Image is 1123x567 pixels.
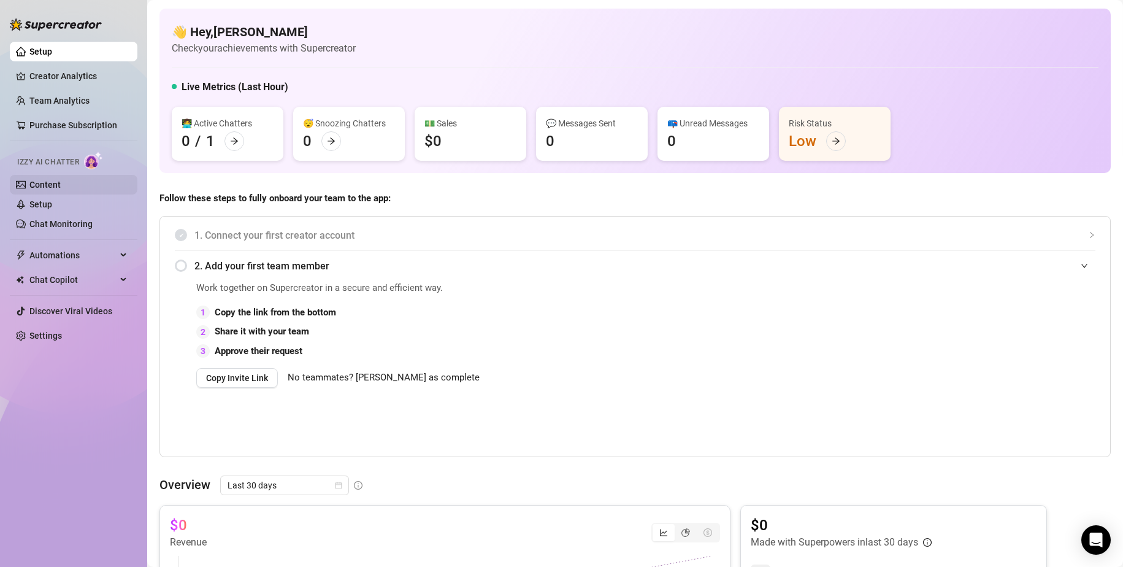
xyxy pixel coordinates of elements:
[215,307,336,318] strong: Copy the link from the bottom
[196,281,819,296] span: Work together on Supercreator in a secure and efficient way.
[667,131,676,151] div: 0
[850,281,1095,438] iframe: Adding Team Members
[354,481,362,490] span: info-circle
[182,117,274,130] div: 👩‍💻 Active Chatters
[84,152,103,169] img: AI Chatter
[196,306,210,319] div: 1
[196,368,278,388] button: Copy Invite Link
[303,131,312,151] div: 0
[751,535,918,550] article: Made with Superpowers in last 30 days
[159,476,210,494] article: Overview
[29,120,117,130] a: Purchase Subscription
[703,528,712,537] span: dollar-circle
[659,528,668,537] span: line-chart
[29,180,61,190] a: Content
[16,250,26,260] span: thunderbolt
[335,482,342,489] span: calendar
[29,66,128,86] a: Creator Analytics
[923,538,932,547] span: info-circle
[196,325,210,339] div: 2
[29,306,112,316] a: Discover Viral Videos
[172,23,356,40] h4: 👋 Hey, [PERSON_NAME]
[194,258,1095,274] span: 2. Add your first team member
[1081,262,1088,269] span: expanded
[1081,525,1111,555] div: Open Intercom Messenger
[215,326,309,337] strong: Share it with your team
[175,251,1095,281] div: 2. Add your first team member
[196,344,210,358] div: 3
[29,331,62,341] a: Settings
[832,137,840,145] span: arrow-right
[159,193,391,204] strong: Follow these steps to fully onboard your team to the app:
[182,131,190,151] div: 0
[230,137,239,145] span: arrow-right
[29,245,117,265] span: Automations
[546,131,554,151] div: 0
[667,117,759,130] div: 📪 Unread Messages
[17,156,79,168] span: Izzy AI Chatter
[206,131,215,151] div: 1
[303,117,395,130] div: 😴 Snoozing Chatters
[681,528,690,537] span: pie-chart
[29,96,90,106] a: Team Analytics
[424,117,516,130] div: 💵 Sales
[29,219,93,229] a: Chat Monitoring
[170,535,207,550] article: Revenue
[327,137,335,145] span: arrow-right
[182,80,288,94] h5: Live Metrics (Last Hour)
[29,270,117,290] span: Chat Copilot
[651,523,720,542] div: segmented control
[10,18,102,31] img: logo-BBDzfeDw.svg
[424,131,442,151] div: $0
[288,371,480,385] span: No teammates? [PERSON_NAME] as complete
[170,515,187,535] article: $0
[29,199,52,209] a: Setup
[194,228,1095,243] span: 1. Connect your first creator account
[175,220,1095,250] div: 1. Connect your first creator account
[228,476,342,495] span: Last 30 days
[546,117,638,130] div: 💬 Messages Sent
[16,276,24,284] img: Chat Copilot
[1088,231,1095,239] span: collapsed
[206,373,268,383] span: Copy Invite Link
[751,515,932,535] article: $0
[29,47,52,56] a: Setup
[215,345,302,357] strong: Approve their request
[172,40,356,56] article: Check your achievements with Supercreator
[789,117,881,130] div: Risk Status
